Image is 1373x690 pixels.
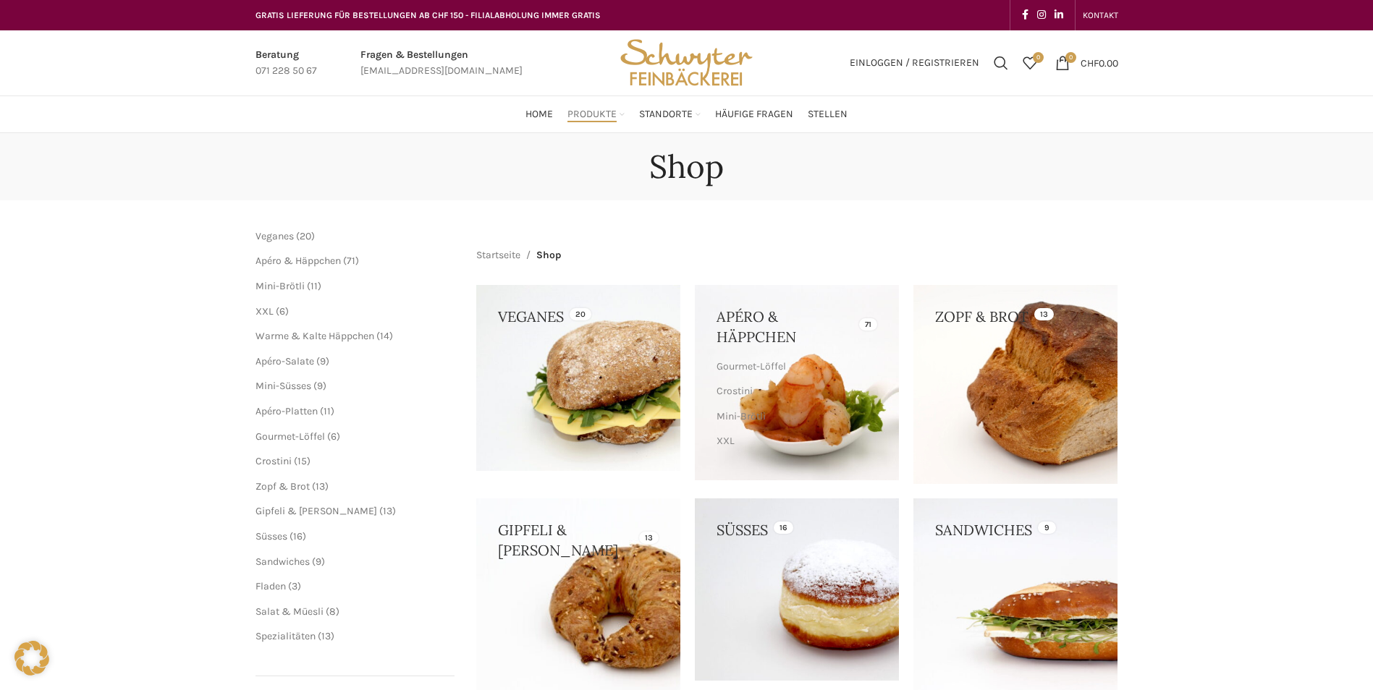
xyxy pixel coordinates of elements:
[1076,1,1125,30] div: Secondary navigation
[1018,5,1033,25] a: Facebook social link
[808,100,848,129] a: Stellen
[715,100,793,129] a: Häufige Fragen
[255,430,325,443] a: Gourmet-Löffel
[987,48,1015,77] a: Suchen
[525,100,553,129] a: Home
[1015,48,1044,77] a: 0
[320,355,326,367] span: 9
[255,330,374,342] a: Warme & Kalte Häppchen
[255,580,286,592] a: Fladen
[1083,1,1118,30] a: KONTAKT
[317,380,323,392] span: 9
[255,230,294,242] a: Veganes
[380,330,389,342] span: 14
[279,305,285,318] span: 6
[324,405,331,417] span: 11
[255,355,314,367] a: Apéro-Salate
[255,480,310,493] a: Zopf & Brot
[1015,48,1044,77] div: Meine Wunschliste
[525,108,553,122] span: Home
[293,530,303,542] span: 16
[255,605,324,618] a: Salat & Müesli
[255,455,292,467] a: Crostini
[1033,5,1050,25] a: Instagram social link
[850,58,979,68] span: Einloggen / Registrieren
[476,247,520,263] a: Startseite
[316,480,325,493] span: 13
[536,247,561,263] span: Shop
[255,555,310,568] a: Sandwiches
[292,580,297,592] span: 3
[1065,52,1076,63] span: 0
[321,630,331,642] span: 13
[567,100,625,129] a: Produkte
[255,380,311,392] a: Mini-Süsses
[615,30,757,95] img: Bäckerei Schwyter
[255,630,316,642] a: Spezialitäten
[255,405,318,417] a: Apéro-Platten
[649,148,724,186] h1: Shop
[842,48,987,77] a: Einloggen / Registrieren
[255,47,317,80] a: Infobox link
[300,230,311,242] span: 20
[1081,56,1118,69] bdi: 0.00
[639,108,693,122] span: Standorte
[476,247,561,263] nav: Breadcrumb
[567,108,617,122] span: Produkte
[255,10,601,20] span: GRATIS LIEFERUNG FÜR BESTELLUNGEN AB CHF 150 - FILIALABHOLUNG IMMER GRATIS
[717,354,874,379] a: Gourmet-Löffel
[1083,10,1118,20] span: KONTAKT
[1081,56,1099,69] span: CHF
[717,453,874,478] a: Warme & Kalte Häppchen
[715,108,793,122] span: Häufige Fragen
[347,255,355,267] span: 71
[248,100,1125,129] div: Main navigation
[639,100,701,129] a: Standorte
[1048,48,1125,77] a: 0 CHF0.00
[717,404,874,429] a: Mini-Brötli
[310,280,318,292] span: 11
[808,108,848,122] span: Stellen
[255,280,305,292] a: Mini-Brötli
[255,505,377,517] a: Gipfeli & [PERSON_NAME]
[717,429,874,453] a: XXL
[331,430,337,443] span: 6
[383,505,392,517] span: 13
[615,56,757,68] a: Site logo
[360,47,523,80] a: Infobox link
[297,455,307,467] span: 15
[255,305,274,318] a: XXL
[329,605,336,618] span: 8
[255,530,287,542] a: Süsses
[316,555,321,568] span: 9
[1050,5,1068,25] a: Linkedin social link
[255,255,341,267] a: Apéro & Häppchen
[1033,52,1044,63] span: 0
[717,379,874,404] a: Crostini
